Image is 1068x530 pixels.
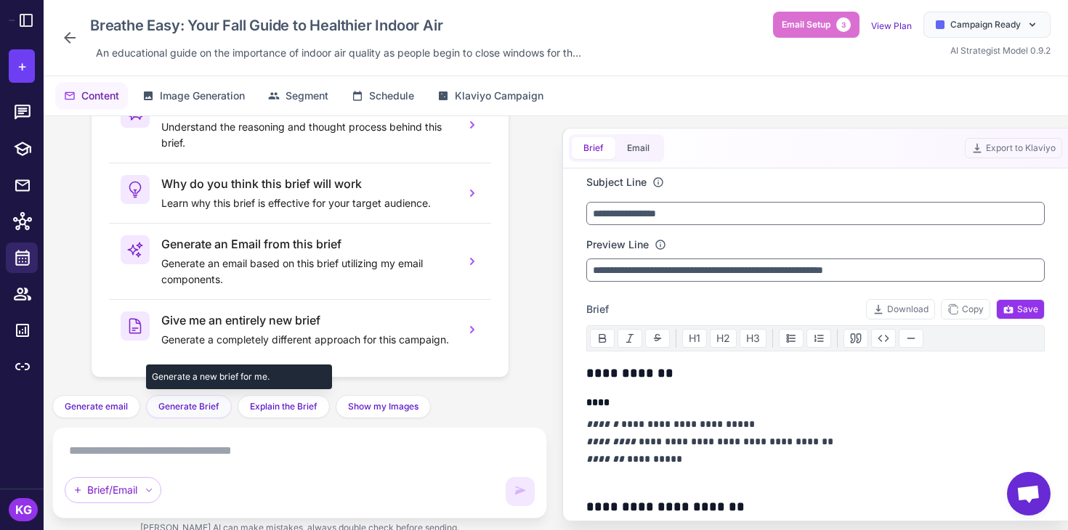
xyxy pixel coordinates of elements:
span: Generate Brief [158,400,219,413]
button: Explain the Brief [238,395,330,418]
button: Show my Images [336,395,431,418]
button: + [9,49,35,83]
p: Understand the reasoning and thought process behind this brief. [161,119,453,151]
button: Email [615,137,661,159]
div: Brief/Email [65,477,161,503]
button: H2 [710,329,737,348]
p: Generate a completely different approach for this campaign. [161,332,453,348]
button: Export to Klaviyo [965,138,1062,158]
span: Klaviyo Campaign [455,88,543,104]
div: Click to edit description [90,42,587,64]
span: Schedule [369,88,414,104]
div: Open chat [1007,472,1051,515]
span: Show my Images [348,400,418,413]
div: KG [9,498,38,521]
span: AI Strategist Model 0.9.2 [950,45,1051,56]
h3: Give me an entirely new brief [161,311,453,329]
button: Brief [572,137,615,159]
span: Brief [586,301,609,317]
span: Campaign Ready [950,18,1021,31]
button: Generate Brief [146,395,232,418]
span: 3 [836,17,851,32]
h3: Why do you think this brief will work [161,175,453,192]
span: Generate email [65,400,128,413]
button: Save [996,299,1045,319]
span: Content [81,88,119,104]
span: An educational guide on the importance of indoor air quality as people begin to close windows for... [96,45,581,61]
p: Learn why this brief is effective for your target audience. [161,195,453,211]
span: Email Setup [782,18,830,31]
button: Download [866,299,935,319]
span: Explain the Brief [250,400,317,413]
button: H3 [740,329,766,348]
span: Copy [947,303,984,316]
button: Generate email [52,395,140,418]
label: Subject Line [586,174,647,190]
button: Segment [259,82,337,110]
button: Image Generation [134,82,254,110]
label: Preview Line [586,237,649,253]
button: H1 [682,329,707,348]
span: + [17,55,27,77]
span: Image Generation [160,88,245,104]
h3: Generate an Email from this brief [161,235,453,253]
button: Email Setup3 [773,12,859,38]
span: Segment [286,88,328,104]
button: Klaviyo Campaign [429,82,552,110]
span: Save [1003,303,1038,316]
div: Click to edit campaign name [84,12,587,39]
button: Content [55,82,128,110]
p: Generate an email based on this brief utilizing my email components. [161,256,453,288]
button: Schedule [343,82,423,110]
button: Copy [941,299,990,319]
a: View Plan [871,20,912,31]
